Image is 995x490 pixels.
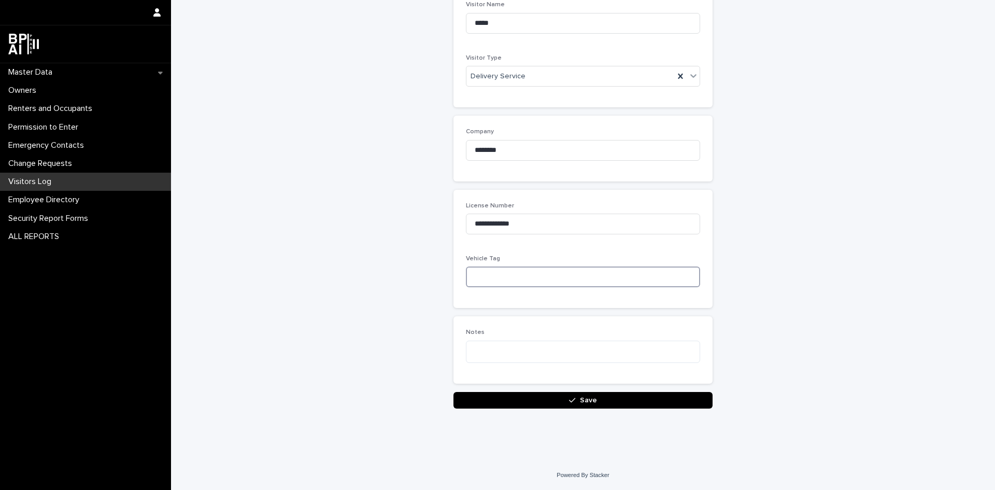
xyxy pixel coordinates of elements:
p: Employee Directory [4,195,88,205]
span: Visitor Name [466,2,505,8]
span: Delivery Service [471,71,525,82]
span: Vehicle Tag [466,256,500,262]
span: Visitor Type [466,55,502,61]
button: Save [453,392,713,409]
p: Master Data [4,67,61,77]
p: Emergency Contacts [4,141,92,150]
p: Permission to Enter [4,122,87,132]
p: Owners [4,86,45,95]
span: Save [580,397,597,404]
a: Powered By Stacker [557,472,609,478]
p: Security Report Forms [4,214,96,223]
p: ALL REPORTS [4,232,67,242]
p: Change Requests [4,159,80,169]
span: Notes [466,329,485,335]
span: Company [466,129,494,135]
p: Visitors Log [4,177,60,187]
img: dwgmcNfxSF6WIOOXiGgu [8,34,39,54]
span: License Number [466,203,514,209]
p: Renters and Occupants [4,104,101,114]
